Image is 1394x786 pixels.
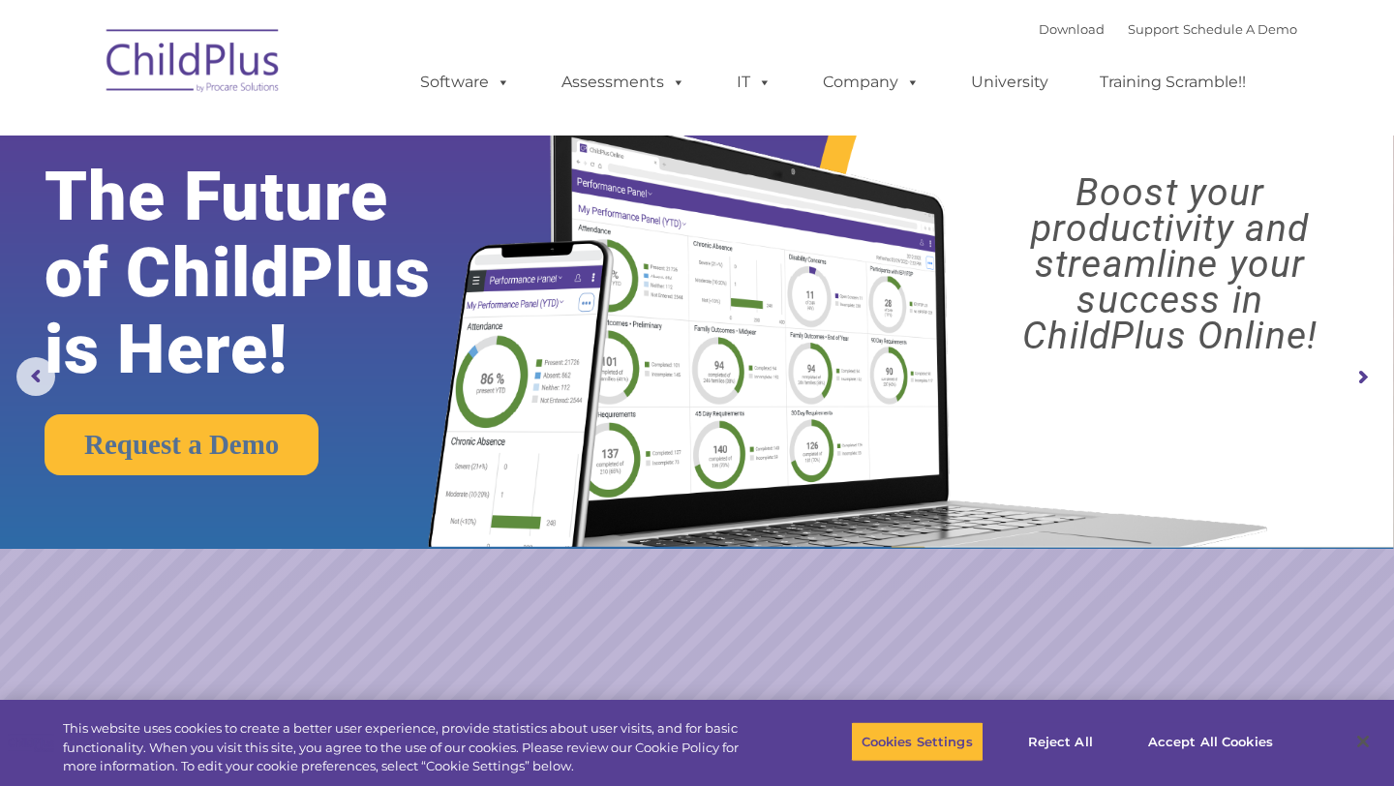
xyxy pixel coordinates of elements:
[1342,720,1384,763] button: Close
[63,719,767,776] div: This website uses cookies to create a better user experience, provide statistics about user visit...
[1128,21,1179,37] a: Support
[1080,63,1265,102] a: Training Scramble!!
[542,63,705,102] a: Assessments
[45,159,490,388] rs-layer: The Future of ChildPlus is Here!
[97,15,290,112] img: ChildPlus by Procare Solutions
[269,128,328,142] span: Last name
[1039,21,1297,37] font: |
[1039,21,1105,37] a: Download
[952,63,1068,102] a: University
[1000,721,1121,762] button: Reject All
[45,414,318,475] a: Request a Demo
[269,207,351,222] span: Phone number
[963,175,1377,354] rs-layer: Boost your productivity and streamline your success in ChildPlus Online!
[717,63,791,102] a: IT
[1137,721,1284,762] button: Accept All Cookies
[401,63,530,102] a: Software
[851,721,984,762] button: Cookies Settings
[803,63,939,102] a: Company
[1183,21,1297,37] a: Schedule A Demo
